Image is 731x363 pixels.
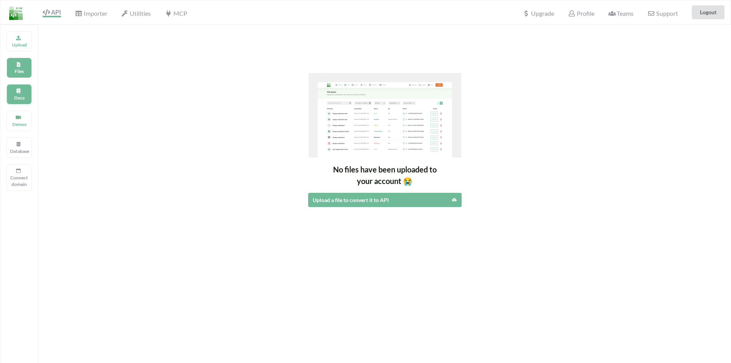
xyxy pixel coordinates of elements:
p: Connect domain [10,174,28,187]
span: Profile [568,10,594,17]
span: Support [647,10,678,17]
span: MCP [165,10,187,17]
p: Demos [10,121,28,128]
img: LogoIcon.png [9,7,23,20]
p: Database [10,148,28,154]
button: Logout [692,5,724,19]
div: Upload a file to convert it to API [313,196,420,204]
span: Utilities [121,10,151,17]
p: Docs [10,94,28,101]
p: Files [10,68,28,75]
img: No files uploaded [309,73,461,157]
button: Upload a file to convert it to API [308,193,462,207]
span: Upgrade [523,10,554,17]
span: Teams [608,10,634,17]
p: Upload [10,41,28,48]
span: No files have been uploaded to your account 😭 [333,165,437,186]
span: Importer [75,10,107,17]
span: API [43,8,61,16]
